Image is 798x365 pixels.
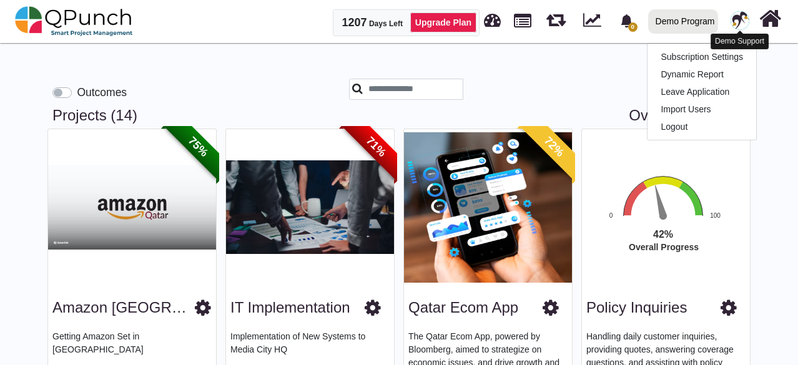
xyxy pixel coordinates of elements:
[653,229,673,240] text: 42%
[579,174,772,290] svg: Interactive chart
[484,7,501,26] span: Dashboard
[586,299,687,316] a: Policy Inquiries
[759,7,781,31] i: Home
[577,1,613,42] div: Dynamic Report
[546,6,566,27] span: Sprints
[648,66,756,83] a: Dynamic Report
[711,34,769,49] div: Demo Support
[369,19,403,28] span: Days Left
[15,2,133,40] img: qpunch-sp.fa6292f.png
[648,48,756,66] a: Subscription Settings
[514,8,531,27] span: Projects
[629,242,699,252] text: Overall Progress
[164,112,233,182] span: 75%
[230,299,350,316] a: IT Implementation
[656,11,715,32] div: Demo Program
[342,112,411,182] span: 71%
[342,16,367,29] span: 1207
[410,12,476,32] a: Upgrade Plan
[52,107,746,125] h3: Projects (14)
[616,9,638,32] div: Notification
[629,107,746,125] a: Overall Utilisation
[609,213,613,220] text: 0
[620,14,633,27] svg: bell fill
[230,299,350,317] h3: IT Implementation
[579,174,772,290] div: Overall Progress. Highcharts interactive chart.
[628,22,638,32] span: 0
[586,299,687,317] h3: Policy Inquiries
[52,299,195,317] h3: Amazon Qatar
[648,83,756,100] a: Leave Application
[652,185,667,217] path: 42 %. Speed.
[648,100,756,118] a: Import Users
[408,299,518,316] a: Qatar Ecom App
[52,299,268,316] a: Amazon [GEOGRAPHIC_DATA]
[520,112,589,182] span: 72%
[647,43,757,140] ul: avatar
[77,84,127,100] label: Outcomes
[613,1,643,40] a: bell fill0
[648,118,756,135] a: Logout
[723,1,757,41] a: avatar
[408,299,518,317] h3: Qatar Ecom App
[643,1,723,42] a: Demo Program
[710,213,721,220] text: 100
[731,11,749,30] img: avatar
